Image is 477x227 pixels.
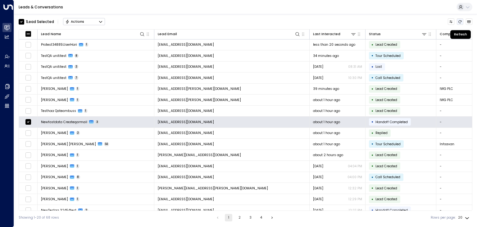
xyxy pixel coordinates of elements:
span: Newfastdata Createqarmail [41,120,87,124]
div: 1 Lead Selected [26,19,54,25]
div: • [371,129,374,137]
div: Showing 1-20 of 68 rows [19,215,59,220]
span: Daniel Alfonso Vaca Seminario [41,142,96,146]
div: • [371,63,374,71]
span: Toggle select row [25,119,31,125]
span: Toggle select row [25,196,31,202]
span: Sep 08, 2025 [313,76,323,80]
span: 2 [75,65,79,69]
span: 39 minutes ago [313,86,339,91]
div: • [371,41,374,49]
span: Toggle select row [25,163,31,169]
span: Tour Scheduled [375,142,401,146]
span: 34 minutes ago [313,53,339,58]
span: Sharvari Pabrekar [41,197,68,202]
span: Toggle select row [25,152,31,158]
div: • [371,162,374,170]
span: Toggle select row [25,64,31,70]
button: Go to page 2 [236,214,243,221]
span: Yuvraj Singh [41,164,68,169]
span: Abbie Callaghan [41,98,68,102]
p: 08:31 AM [348,64,362,69]
span: testhaaqateambuss@gmail.com [158,109,214,113]
span: Toggle select all [25,31,31,37]
span: NewTestqa 32454test [41,208,76,213]
span: abbie.callaghan@iwgplc.com [158,86,241,91]
button: Archived Leads [466,18,473,25]
div: Last Interacted [313,31,340,37]
span: Lead Created [375,42,397,47]
a: Leads & Conversations [19,4,63,10]
span: khyati.singh143@gmail.com [158,153,241,157]
span: Lead Created [375,186,397,191]
span: about 1 hour ago [313,131,340,135]
span: 8 [76,175,80,179]
span: Yesterday [313,208,323,213]
div: Lead Name [41,31,61,37]
span: about 1 hour ago [313,120,340,124]
button: Go to next page [268,214,276,221]
div: • [371,74,374,82]
span: testclara89@yahoo.com [158,131,214,135]
span: Toggle select row [25,42,31,48]
span: Toggle select row [25,174,31,180]
div: Lead Email [158,31,301,37]
span: Toggle select row [25,53,31,59]
p: 12:32 PM [348,186,362,191]
span: IWG PLC [440,98,453,102]
span: Toggle select row [25,141,31,147]
span: 2 [84,208,89,212]
span: Toggle select row [25,130,31,136]
span: 3 [95,120,100,124]
span: abbie.callaghan@iwgplc.com [158,98,241,102]
span: Yesterday [313,64,323,69]
div: Company Name [440,31,469,37]
span: Lead Created [375,153,397,157]
div: • [371,184,374,192]
span: testqa.unititest@yahoo.com [158,64,214,69]
span: Call Scheduled [375,175,400,179]
span: about 1 hour ago [313,142,340,146]
span: Infoavan [440,142,454,146]
div: • [371,118,374,126]
span: Handoff Completed [375,120,408,124]
span: clara thomas [41,131,68,135]
span: testqa.unititest@yahoo.com [158,53,214,58]
p: 12:27 PM [349,208,362,213]
span: 1 [76,164,79,168]
div: 20 [458,214,470,221]
span: tiffany.chang@iwgplc.com [158,186,268,191]
button: Customize [448,18,455,25]
button: Actions [63,18,105,25]
span: Testhaa Qateambuss [41,109,76,113]
div: Lead Name [41,31,145,37]
span: singh.yuvraj2006@gmail.com [158,164,214,169]
span: 1 [76,197,79,201]
span: Yesterday [313,197,323,202]
p: 12:29 PM [348,197,362,202]
span: Lead Created [375,164,397,169]
span: about 1 hour ago [313,98,340,102]
button: Go to page 3 [247,214,254,221]
span: turok3000+test10@gmail.com [158,175,214,179]
span: less than 20 seconds ago [313,42,355,47]
button: page 1 [225,214,232,221]
span: Handoff Completed [375,208,408,213]
span: about 1 hour ago [313,109,340,113]
span: Yesterday [313,164,323,169]
span: Tour Scheduled [375,53,401,58]
span: 1 [85,43,89,47]
div: Status [369,31,381,37]
div: Button group with a nested menu [63,18,105,25]
div: • [371,96,374,104]
span: 1 [84,109,88,113]
span: 1 [76,186,79,190]
span: 7 [75,76,79,80]
span: Protest34885UserHari [41,42,77,47]
div: • [371,195,374,203]
span: sharvari0912@gmail.com [158,197,214,202]
span: Lead Created [375,98,397,102]
span: Tiffany Chang [41,186,68,191]
span: TestQA unititest [41,53,66,58]
span: Replied [375,131,388,135]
